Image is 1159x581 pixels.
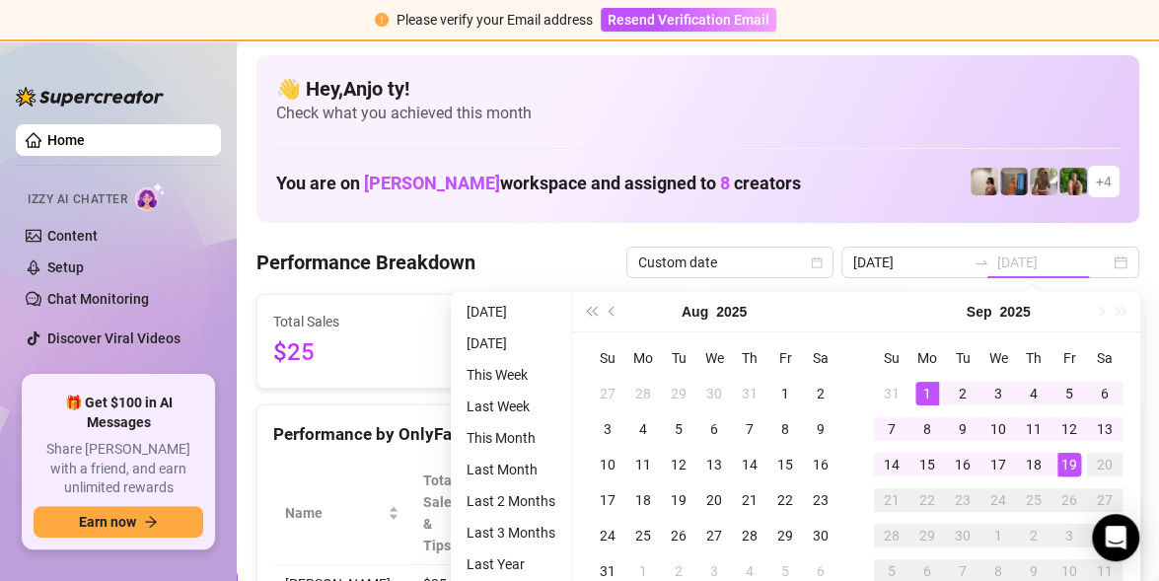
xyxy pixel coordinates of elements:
div: 4 [631,417,655,441]
th: Th [1016,340,1051,376]
div: 9 [951,417,975,441]
div: 31 [738,382,761,405]
div: 10 [986,417,1010,441]
span: Name [285,502,384,524]
span: Izzy AI Chatter [28,190,127,209]
td: 2025-08-22 [767,482,803,518]
td: 2025-08-19 [661,482,696,518]
a: Chat Monitoring [47,291,149,307]
div: 3 [596,417,619,441]
td: 2025-08-23 [803,482,838,518]
div: 18 [631,488,655,512]
span: Resend Verification Email [608,12,769,28]
div: 15 [773,453,797,476]
div: 28 [738,524,761,547]
span: Total Sales [273,311,449,332]
td: 2025-09-19 [1051,447,1087,482]
td: 2025-08-02 [803,376,838,411]
td: 2025-09-10 [980,411,1016,447]
th: Fr [1051,340,1087,376]
div: 14 [738,453,761,476]
td: 2025-09-03 [980,376,1016,411]
span: Share [PERSON_NAME] with a friend, and earn unlimited rewards [34,440,203,498]
td: 2025-09-24 [980,482,1016,518]
td: 2025-08-31 [874,376,909,411]
div: 11 [1022,417,1046,441]
div: 13 [1093,417,1117,441]
td: 2025-09-26 [1051,482,1087,518]
div: 3 [1057,524,1081,547]
div: 18 [1022,453,1046,476]
td: 2025-08-18 [625,482,661,518]
td: 2025-09-06 [1087,376,1123,411]
button: Choose a month [967,292,992,331]
td: 2025-08-11 [625,447,661,482]
div: 22 [915,488,939,512]
th: Total Sales & Tips [411,462,489,565]
td: 2025-08-12 [661,447,696,482]
span: 8 [720,173,730,193]
td: 2025-08-29 [767,518,803,553]
th: Su [590,340,625,376]
span: Earn now [79,514,136,530]
a: Content [47,228,98,244]
td: 2025-08-26 [661,518,696,553]
th: Sa [803,340,838,376]
td: 2025-07-29 [661,376,696,411]
div: 19 [667,488,690,512]
td: 2025-09-23 [945,482,980,518]
li: [DATE] [459,300,563,324]
th: Sa [1087,340,1123,376]
div: 7 [880,417,904,441]
a: Discover Viral Videos [47,330,181,346]
td: 2025-08-20 [696,482,732,518]
td: 2025-10-02 [1016,518,1051,553]
td: 2025-09-11 [1016,411,1051,447]
img: Nathaniel [1030,168,1057,195]
li: Last Month [459,458,563,481]
td: 2025-08-27 [696,518,732,553]
div: 5 [667,417,690,441]
td: 2025-09-17 [980,447,1016,482]
h4: Performance Breakdown [256,249,475,276]
span: swap-right [974,254,989,270]
th: Fr [767,340,803,376]
td: 2025-08-01 [767,376,803,411]
span: Custom date [638,248,822,277]
td: 2025-09-22 [909,482,945,518]
td: 2025-09-28 [874,518,909,553]
div: 21 [880,488,904,512]
td: 2025-09-14 [874,447,909,482]
span: Total Sales & Tips [423,470,462,556]
li: Last Week [459,395,563,418]
div: 30 [702,382,726,405]
button: Choose a year [716,292,747,331]
td: 2025-07-28 [625,376,661,411]
td: 2025-08-09 [803,411,838,447]
td: 2025-07-31 [732,376,767,411]
th: Tu [661,340,696,376]
span: arrow-right [144,515,158,529]
div: 27 [1093,488,1117,512]
div: 10 [596,453,619,476]
img: Wayne [1000,168,1028,195]
li: Last Year [459,552,563,576]
div: 27 [596,382,619,405]
li: This Week [459,363,563,387]
div: 17 [986,453,1010,476]
h1: You are on workspace and assigned to creators [276,173,801,194]
li: Last 3 Months [459,521,563,545]
div: 2 [1022,524,1046,547]
div: 1 [915,382,939,405]
div: 12 [1057,417,1081,441]
div: 20 [702,488,726,512]
th: We [696,340,732,376]
div: 28 [880,524,904,547]
input: End date [997,252,1110,273]
div: 12 [667,453,690,476]
div: 1 [773,382,797,405]
button: Earn nowarrow-right [34,506,203,538]
td: 2025-08-07 [732,411,767,447]
button: Choose a year [999,292,1030,331]
span: [PERSON_NAME] [364,173,500,193]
